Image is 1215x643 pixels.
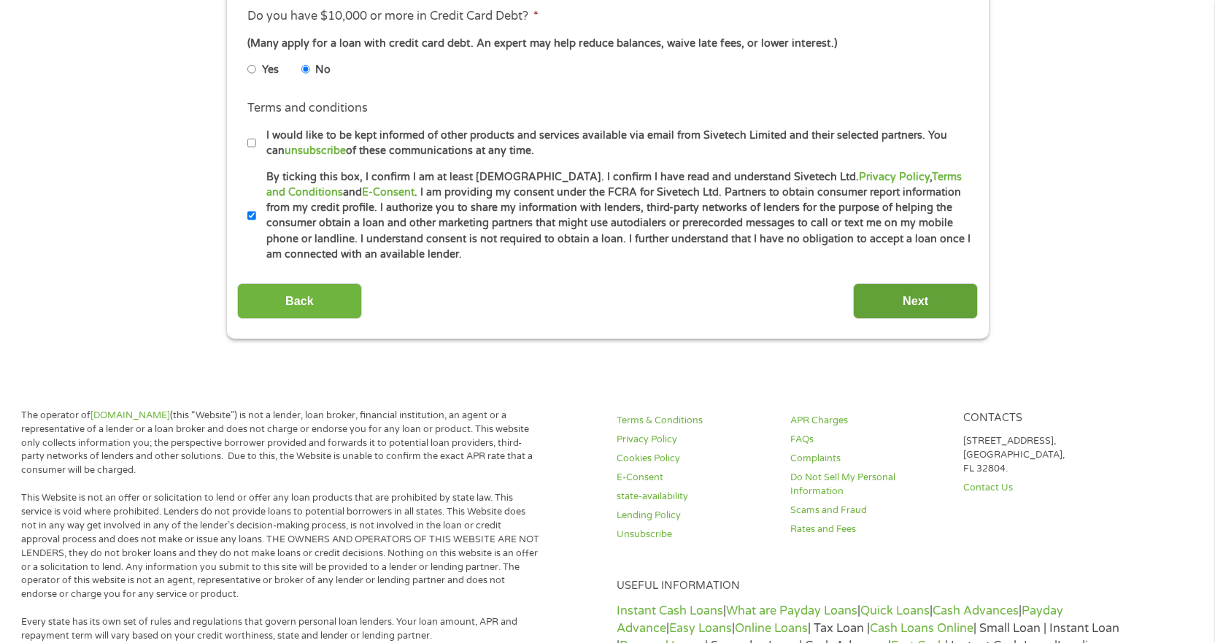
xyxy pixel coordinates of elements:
a: Rates and Fees [790,523,946,536]
input: Next [853,283,978,319]
input: Back [237,283,362,319]
a: Unsubscribe [617,528,773,542]
div: (Many apply for a loan with credit card debt. An expert may help reduce balances, waive late fees... [247,36,967,52]
a: Privacy Policy [859,171,930,183]
a: Online Loans [735,621,808,636]
a: Cookies Policy [617,452,773,466]
p: Every state has its own set of rules and regulations that govern personal loan lenders. Your loan... [21,615,542,643]
a: Cash Loans Online [870,621,973,636]
a: Contact Us [963,481,1119,495]
a: Do Not Sell My Personal Information [790,471,946,498]
p: The operator of (this “Website”) is not a lender, loan broker, financial institution, an agent or... [21,409,542,477]
a: unsubscribe [285,145,346,157]
a: Scams and Fraud [790,504,946,517]
p: This Website is not an offer or solicitation to lend or offer any loan products that are prohibit... [21,491,542,601]
label: Do you have $10,000 or more in Credit Card Debt? [247,9,539,24]
a: Terms and Conditions [266,171,962,199]
a: Terms & Conditions [617,414,773,428]
label: I would like to be kept informed of other products and services available via email from Sivetech... [256,128,972,159]
label: By ticking this box, I confirm I am at least [DEMOGRAPHIC_DATA]. I confirm I have read and unders... [256,169,972,263]
label: No [315,62,331,78]
label: Terms and conditions [247,101,368,116]
a: Privacy Policy [617,433,773,447]
a: Instant Cash Loans [617,604,723,618]
a: state-availability [617,490,773,504]
a: Quick Loans [860,604,930,618]
a: Complaints [790,452,946,466]
h4: Useful Information [617,580,1119,593]
p: [STREET_ADDRESS], [GEOGRAPHIC_DATA], FL 32804. [963,434,1119,476]
a: APR Charges [790,414,946,428]
h4: Contacts [963,412,1119,426]
a: Payday Advance [617,604,1063,636]
a: Lending Policy [617,509,773,523]
a: E-Consent [617,471,773,485]
a: Easy Loans [669,621,732,636]
a: FAQs [790,433,946,447]
a: What are Payday Loans [726,604,857,618]
a: E-Consent [362,186,414,199]
a: Cash Advances [933,604,1019,618]
label: Yes [262,62,279,78]
a: [DOMAIN_NAME] [90,409,170,421]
